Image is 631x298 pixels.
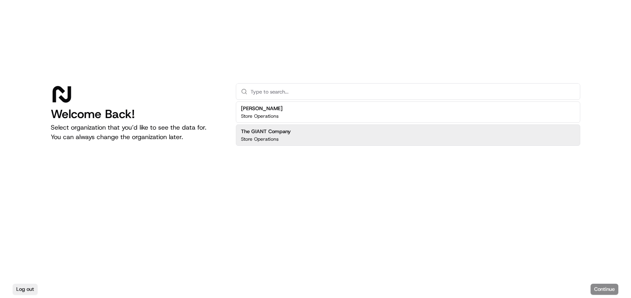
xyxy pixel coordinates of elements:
[51,107,223,121] h1: Welcome Back!
[13,284,38,295] button: Log out
[236,100,580,147] div: Suggestions
[241,128,291,135] h2: The GIANT Company
[51,123,223,142] p: Select organization that you’d like to see the data for. You can always change the organization l...
[241,136,279,142] p: Store Operations
[250,84,575,99] input: Type to search...
[241,105,283,112] h2: [PERSON_NAME]
[241,113,279,119] p: Store Operations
